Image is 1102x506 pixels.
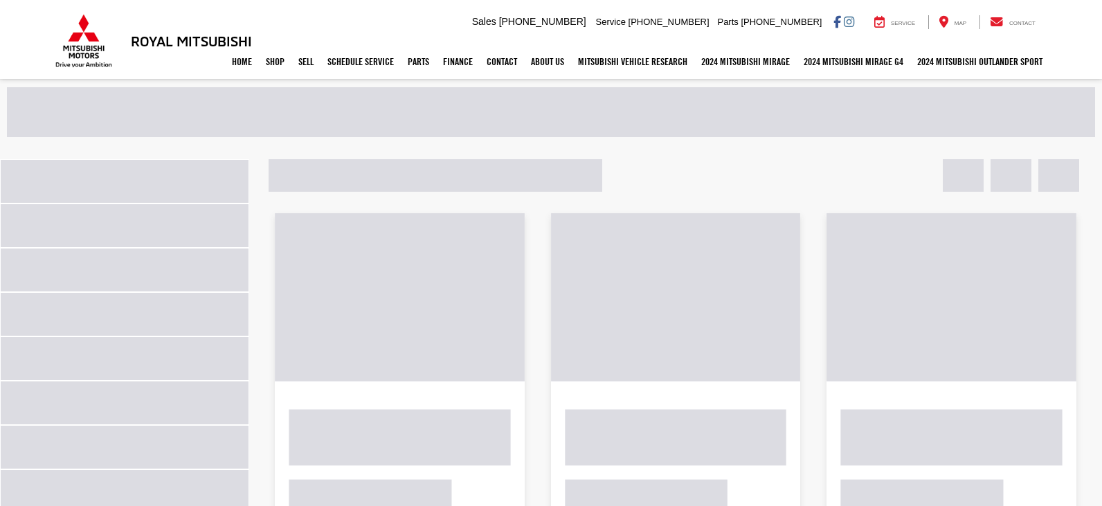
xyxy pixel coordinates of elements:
a: Map [928,15,977,29]
a: Facebook: Click to visit our Facebook page [833,16,841,27]
span: Map [955,20,966,26]
span: Parts [717,17,738,27]
a: Schedule Service: Opens in a new tab [320,44,401,79]
span: [PHONE_NUMBER] [629,17,710,27]
span: Service [596,17,626,27]
a: Finance [436,44,480,79]
a: About Us [524,44,571,79]
span: Service [891,20,915,26]
a: Contact [979,15,1046,29]
a: 2024 Mitsubishi Outlander SPORT [910,44,1049,79]
img: Mitsubishi [53,14,115,68]
h3: Royal Mitsubishi [131,33,252,48]
span: [PHONE_NUMBER] [499,16,586,27]
a: Home [225,44,259,79]
a: Parts: Opens in a new tab [401,44,436,79]
a: Contact [480,44,524,79]
span: [PHONE_NUMBER] [741,17,822,27]
a: Sell [291,44,320,79]
span: Contact [1009,20,1036,26]
a: Service [864,15,925,29]
a: Shop [259,44,291,79]
a: 2024 Mitsubishi Mirage G4 [797,44,910,79]
span: Sales [472,16,496,27]
a: 2024 Mitsubishi Mirage [694,44,797,79]
a: Instagram: Click to visit our Instagram page [844,16,854,27]
a: Mitsubishi Vehicle Research [571,44,694,79]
